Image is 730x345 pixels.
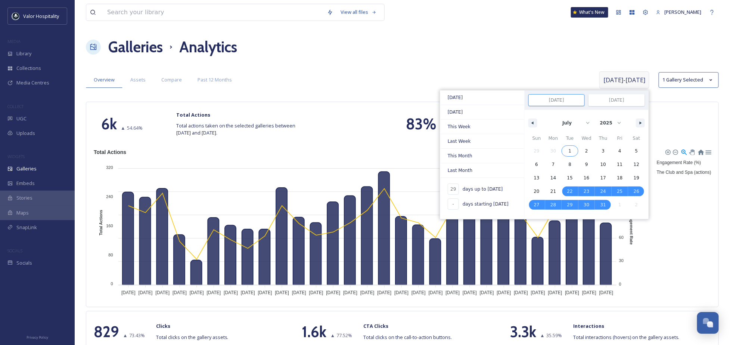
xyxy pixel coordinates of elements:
tspan: [DATE] [155,290,170,295]
span: Past 12 Months [198,76,232,83]
button: Last Week [440,134,524,149]
span: days up to [DATE] [463,186,503,192]
tspan: [DATE] [224,290,238,295]
button: [DATE] [440,105,524,120]
button: 25 [612,185,628,198]
a: What's New [571,7,608,18]
strong: Total Actions [176,111,210,118]
tspan: [DATE] [599,290,613,295]
span: 24 [600,185,606,198]
span: 5 [635,144,638,158]
strong: Clicks [156,323,170,329]
div: Zoom Out [672,149,678,154]
span: Collections [16,65,41,72]
span: 15 [567,171,573,185]
a: [PERSON_NAME] [652,5,705,19]
tspan: [DATE] [429,290,443,295]
tspan: [DATE] [514,290,528,295]
span: 35.59 % [546,332,562,339]
tspan: 320 [106,165,113,170]
button: 3 [595,144,612,158]
span: 25 [617,185,622,198]
span: ▲ [123,332,128,339]
span: 7 [552,158,555,171]
tspan: [DATE] [241,290,255,295]
input: Search your library [103,4,323,21]
h1: 3.3k [510,321,536,343]
span: 73.43 % [129,332,145,339]
tspan: [DATE] [463,290,477,295]
input: - [448,198,459,210]
tspan: [DATE] [292,290,306,295]
span: Socials [16,259,32,267]
span: Embeds [16,180,35,187]
span: Total interactions (hovers) on the gallery assets. [573,334,680,341]
button: 13 [528,171,545,185]
tspan: [DATE] [343,290,357,295]
span: Media Centres [16,79,49,86]
button: [DATE] [440,90,524,105]
tspan: 240 [106,194,113,199]
tspan: [DATE] [121,290,136,295]
span: 22 [567,185,573,198]
span: Maps [16,209,29,216]
span: 1 [569,144,572,158]
button: 17 [595,171,612,185]
button: 9 [578,158,595,171]
span: 9 [585,158,588,171]
button: 4 [612,144,628,158]
button: 14 [545,171,562,185]
span: Library [16,50,31,57]
h1: 6k [101,113,117,135]
button: This Month [440,149,524,163]
button: 19 [628,171,645,185]
span: Total clicks on the call-to-action buttons. [363,334,452,341]
button: 12 [628,158,645,171]
button: 29 [562,198,578,212]
tspan: 0 [619,281,621,286]
button: 24 [595,185,612,198]
text: Total Actions [94,149,126,155]
span: 28 [550,198,556,212]
a: View all files [337,5,380,19]
tspan: 30 [619,258,624,263]
div: Zoom In [665,149,670,154]
span: 27 [534,198,540,212]
button: 16 [578,171,595,185]
button: 28 [545,198,562,212]
span: Last Month [440,163,524,178]
span: Overview [94,76,115,83]
tspan: [DATE] [275,290,289,295]
span: days starting [DATE] [463,201,509,207]
span: 12 [634,158,639,171]
tspan: [DATE] [360,290,375,295]
span: Engagement Rate (%) [651,160,701,165]
button: Open Chat [697,312,719,334]
span: 11 [617,158,622,171]
span: Thu [595,132,612,144]
button: 1 [562,144,578,158]
span: Mon [545,132,562,144]
h1: 1.6k [302,321,327,343]
button: 20 [528,185,545,198]
span: COLLECT [7,104,24,109]
tspan: 80 [108,252,113,257]
span: 54.64 % [127,124,143,132]
span: 23 [584,185,589,198]
span: SOCIALS [7,248,22,253]
button: 15 [562,171,578,185]
button: 18 [612,171,628,185]
span: 18 [617,171,622,185]
tspan: [DATE] [190,290,204,295]
span: Fri [612,132,628,144]
span: 77.52 % [336,332,352,339]
tspan: [DATE] [207,290,221,295]
tspan: [DATE] [173,290,187,295]
button: 27 [528,198,545,212]
button: 7 [545,158,562,171]
tspan: [DATE] [309,290,323,295]
span: ▲ [121,124,125,132]
strong: Interactions [573,323,604,329]
span: This Week [440,120,524,134]
div: Menu [705,148,711,155]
